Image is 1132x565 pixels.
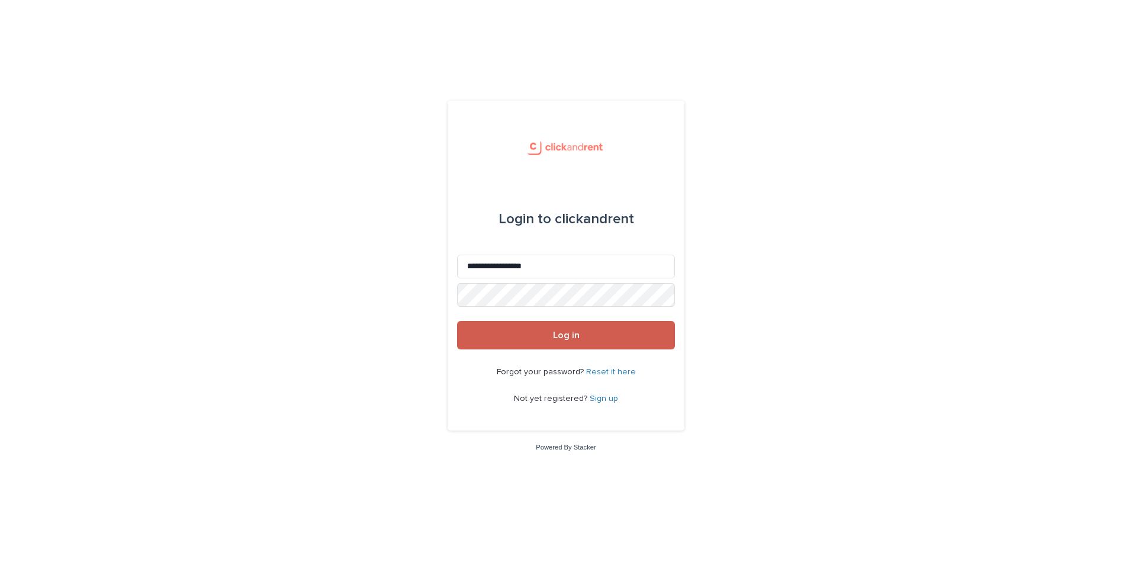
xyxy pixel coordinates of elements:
[499,212,551,226] span: Login to
[536,444,596,451] a: Powered By Stacker
[590,394,618,403] a: Sign up
[497,368,586,376] span: Forgot your password?
[499,203,634,236] div: clickandrent
[514,394,590,403] span: Not yet registered?
[553,330,580,340] span: Log in
[586,368,636,376] a: Reset it here
[457,321,675,349] button: Log in
[523,129,609,165] img: UCB0brd3T0yccxBKYDjQ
